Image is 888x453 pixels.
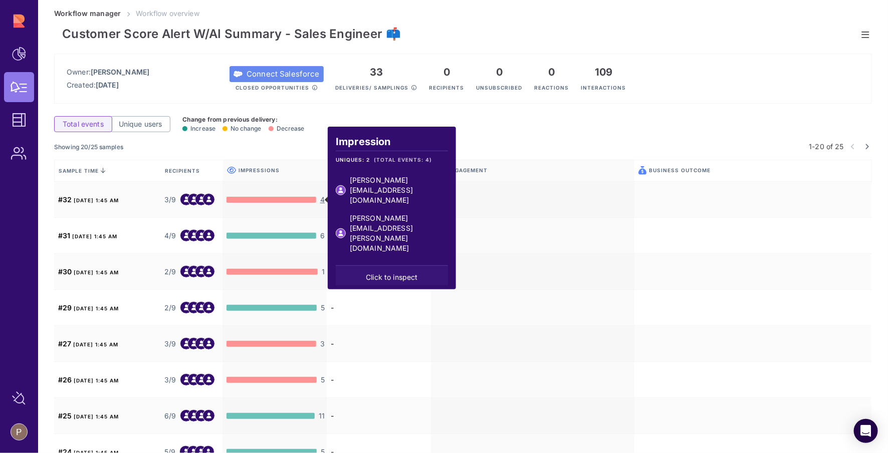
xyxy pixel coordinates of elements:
[58,266,119,277] a: #30[DATE] 1:45 AM
[164,231,176,241] span: 4/9
[477,66,523,78] p: 0
[74,269,119,275] span: [DATE] 1:45 AM
[429,66,465,78] p: 0
[322,267,325,277] span: 1
[58,267,72,276] span: #30
[327,362,431,398] div: -
[336,131,448,151] h4: Impression
[649,167,711,174] span: BUSINESS OUTCOME
[336,156,370,163] span: UNIQUES: 2
[247,69,320,79] span: Connect Salesforce
[477,78,523,91] p: Unsubscribed
[58,374,119,385] a: #26[DATE] 1:45 AM
[63,119,104,129] span: Total events
[182,116,304,124] h5: Change from previous delivery:
[429,78,465,91] p: Recipients
[74,305,119,311] span: [DATE] 1:45 AM
[535,78,569,91] p: Reactions
[447,167,488,174] span: ENGAGEMENT
[327,254,431,290] div: -
[327,326,431,362] div: -
[182,125,215,132] span: Increase
[58,411,72,420] span: #25
[54,9,121,18] a: Workflow manager
[327,290,431,326] div: -
[164,375,176,385] span: 3/9
[350,175,448,205] span: [PERSON_NAME][EMAIL_ADDRESS][DOMAIN_NAME]
[11,424,27,440] img: account-photo
[136,9,199,18] span: Workflow overview
[320,195,325,205] span: 4
[58,231,70,240] span: #31
[119,119,162,129] span: Unique users
[350,213,448,253] span: [PERSON_NAME][EMAIL_ADDRESS][PERSON_NAME][DOMAIN_NAME]
[164,195,176,205] span: 3/9
[269,125,305,132] span: Decrease
[58,410,119,421] a: #25[DATE] 1:45 AM
[58,302,119,313] a: #29[DATE] 1:45 AM
[58,303,72,312] span: #29
[239,167,280,174] span: IMPRESSIONS
[164,411,176,421] span: 6/9
[74,377,119,383] span: [DATE] 1:45 AM
[535,66,569,78] p: 0
[581,78,626,91] p: Interactions
[58,194,119,205] a: #32[DATE] 1:45 AM
[319,411,325,421] span: 11
[58,339,71,348] span: #27
[72,233,117,239] span: [DATE] 1:45 AM
[96,81,119,89] span: [DATE]
[58,375,72,384] span: #26
[164,303,176,313] span: 2/9
[73,341,118,347] span: [DATE] 1:45 AM
[67,67,149,77] p: Owner:
[62,27,401,42] span: Customer Score Alert W/AI Summary - Sales Engineer 📫
[164,339,176,349] span: 3/9
[327,218,431,254] div: -
[59,167,106,174] span: Sample time
[236,85,309,91] span: Closed Opportunities
[67,80,149,90] p: Created:
[54,143,123,151] span: Showing 20/25 samples
[320,231,325,241] span: 6
[336,265,448,285] div: Click to inspect
[321,375,325,385] span: 5
[74,413,119,419] span: [DATE] 1:45 AM
[165,167,202,174] span: RECIPIENTS
[58,338,118,349] a: #27[DATE] 1:45 AM
[336,85,409,91] span: Deliveries/ samplings
[327,398,431,434] div: -
[374,156,432,163] span: (TOTAL EVENTS: 4)
[223,125,262,132] span: No change
[327,182,431,218] div: -
[58,230,117,241] a: #31[DATE] 1:45 AM
[320,339,325,349] span: 3
[854,419,878,443] div: Open Intercom Messenger
[58,195,72,204] span: #32
[91,68,149,76] span: [PERSON_NAME]
[809,141,844,152] span: 1-20 of 25
[336,66,417,78] p: 33
[164,267,176,277] span: 2/9
[581,66,626,78] p: 109
[74,197,119,203] span: [DATE] 1:45 AM
[321,303,325,313] span: 5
